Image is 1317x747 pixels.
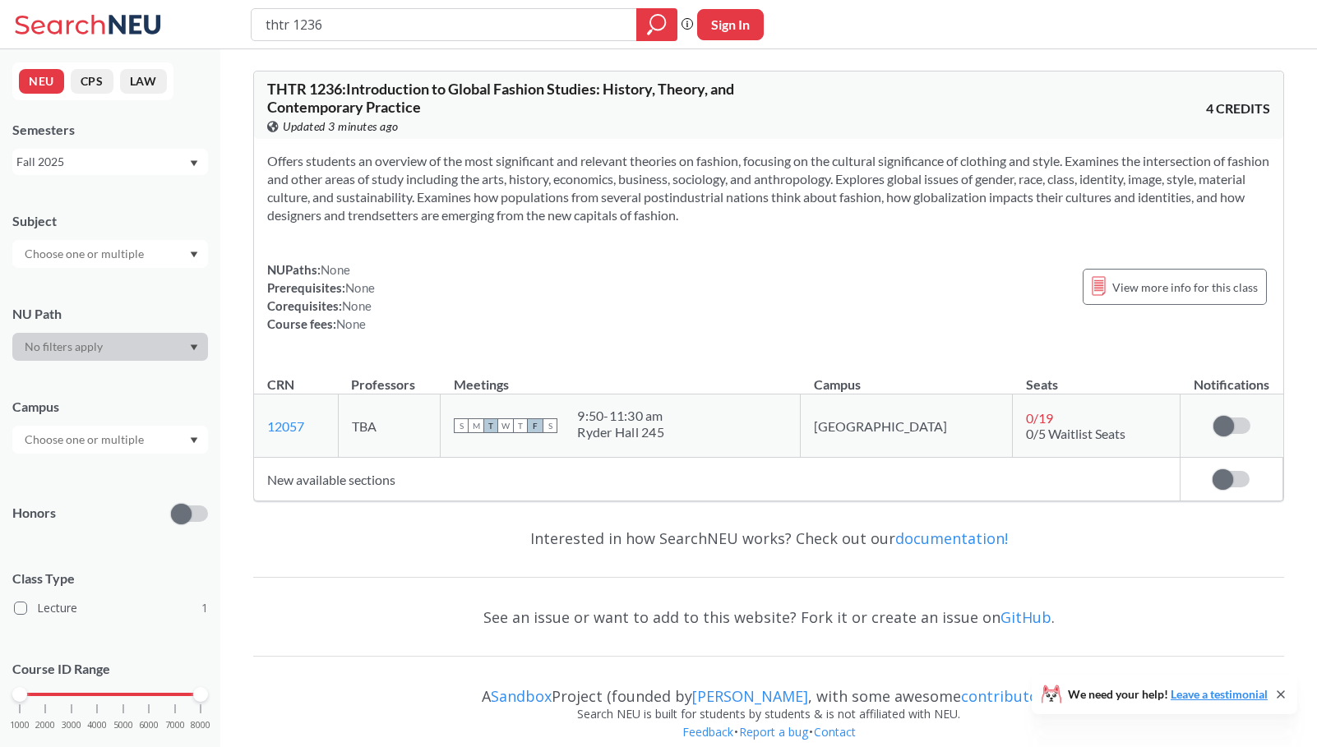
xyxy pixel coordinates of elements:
input: Choose one or multiple [16,430,155,450]
svg: magnifying glass [647,13,667,36]
span: Class Type [12,569,208,588]
span: THTR 1236 : Introduction to Global Fashion Studies: History, Theory, and Contemporary Practice [267,80,734,116]
input: Choose one or multiple [16,244,155,264]
a: documentation! [895,528,1008,548]
label: Lecture [14,597,208,619]
span: T [483,418,498,433]
div: Ryder Hall 245 [577,424,664,440]
a: Feedback [682,724,734,740]
button: CPS [71,69,113,94]
a: 12057 [267,418,304,434]
span: 8000 [191,721,210,730]
input: Class, professor, course number, "phrase" [264,11,625,39]
a: [PERSON_NAME] [692,686,808,706]
th: Notifications [1180,359,1282,394]
a: Sandbox [491,686,552,706]
div: Campus [12,398,208,416]
button: NEU [19,69,64,94]
span: 0/5 Waitlist Seats [1026,426,1125,441]
div: Dropdown arrow [12,240,208,268]
svg: Dropdown arrow [190,437,198,444]
span: Updated 3 minutes ago [283,118,399,136]
span: 6000 [139,721,159,730]
a: GitHub [1000,607,1051,627]
span: None [342,298,372,313]
div: Dropdown arrow [12,333,208,361]
span: 1000 [10,721,30,730]
span: 0 / 19 [1026,410,1053,426]
p: Course ID Range [12,660,208,679]
span: 7000 [165,721,185,730]
span: F [528,418,543,433]
th: Campus [801,359,1013,394]
td: [GEOGRAPHIC_DATA] [801,394,1013,458]
span: We need your help! [1068,689,1268,700]
div: Subject [12,212,208,230]
button: LAW [120,69,167,94]
span: None [336,316,366,331]
div: Search NEU is built for students by students & is not affiliated with NEU. [253,705,1284,723]
a: contributors [961,686,1052,706]
div: Interested in how SearchNEU works? Check out our [253,514,1284,562]
div: See an issue or want to add to this website? Fork it or create an issue on . [253,593,1284,641]
span: 2000 [35,721,55,730]
th: Seats [1013,359,1181,394]
div: A Project (founded by , with some awesome ) [253,672,1284,705]
span: None [345,280,375,295]
span: M [469,418,483,433]
th: Meetings [441,359,801,394]
div: CRN [267,376,294,394]
div: Fall 2025Dropdown arrow [12,149,208,175]
td: TBA [338,394,440,458]
span: 3000 [62,721,81,730]
button: Sign In [697,9,764,40]
span: T [513,418,528,433]
p: Honors [12,504,56,523]
span: S [543,418,557,433]
div: Fall 2025 [16,153,188,171]
td: New available sections [254,458,1180,501]
span: None [321,262,350,277]
div: NU Path [12,305,208,323]
span: S [454,418,469,433]
span: W [498,418,513,433]
span: 5000 [113,721,133,730]
svg: Dropdown arrow [190,344,198,351]
div: Semesters [12,121,208,139]
a: Leave a testimonial [1171,687,1268,701]
div: NUPaths: Prerequisites: Corequisites: Course fees: [267,261,375,333]
span: 4 CREDITS [1206,99,1270,118]
th: Professors [338,359,440,394]
svg: Dropdown arrow [190,160,198,167]
span: 4000 [87,721,107,730]
span: View more info for this class [1112,277,1258,297]
div: Dropdown arrow [12,426,208,454]
a: Report a bug [738,724,809,740]
div: 9:50 - 11:30 am [577,408,664,424]
span: 1 [201,599,208,617]
a: Contact [813,724,857,740]
section: Offers students an overview of the most significant and relevant theories on fashion, focusing on... [267,152,1270,224]
div: magnifying glass [636,8,677,41]
svg: Dropdown arrow [190,251,198,258]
